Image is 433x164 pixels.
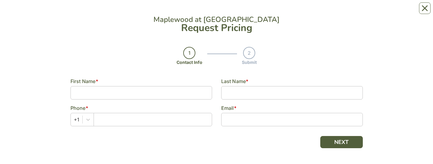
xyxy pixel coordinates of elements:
span: Phone [70,105,86,111]
button: Close [419,2,431,14]
span: First Name [70,78,96,84]
div: Request Pricing [70,23,363,33]
div: Submit [242,59,257,65]
span: Email [221,105,234,111]
span: Last Name [221,78,246,84]
div: 1 [183,47,195,59]
div: 2 [243,47,255,59]
button: NEXT [320,136,363,148]
div: Maplewood at [GEOGRAPHIC_DATA] [70,16,363,23]
div: Contact Info [177,59,202,65]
